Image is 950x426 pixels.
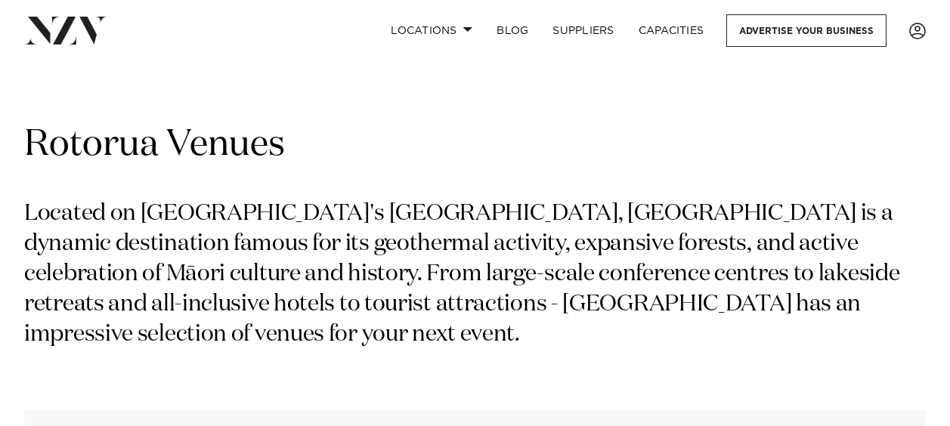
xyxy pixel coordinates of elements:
[24,199,926,350] p: Located on [GEOGRAPHIC_DATA]'s [GEOGRAPHIC_DATA], [GEOGRAPHIC_DATA] is a dynamic destination famo...
[726,14,887,47] a: Advertise your business
[379,14,484,47] a: Locations
[24,122,926,169] h1: Rotorua Venues
[484,14,540,47] a: BLOG
[540,14,626,47] a: SUPPLIERS
[24,17,107,44] img: nzv-logo.png
[627,14,716,47] a: Capacities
